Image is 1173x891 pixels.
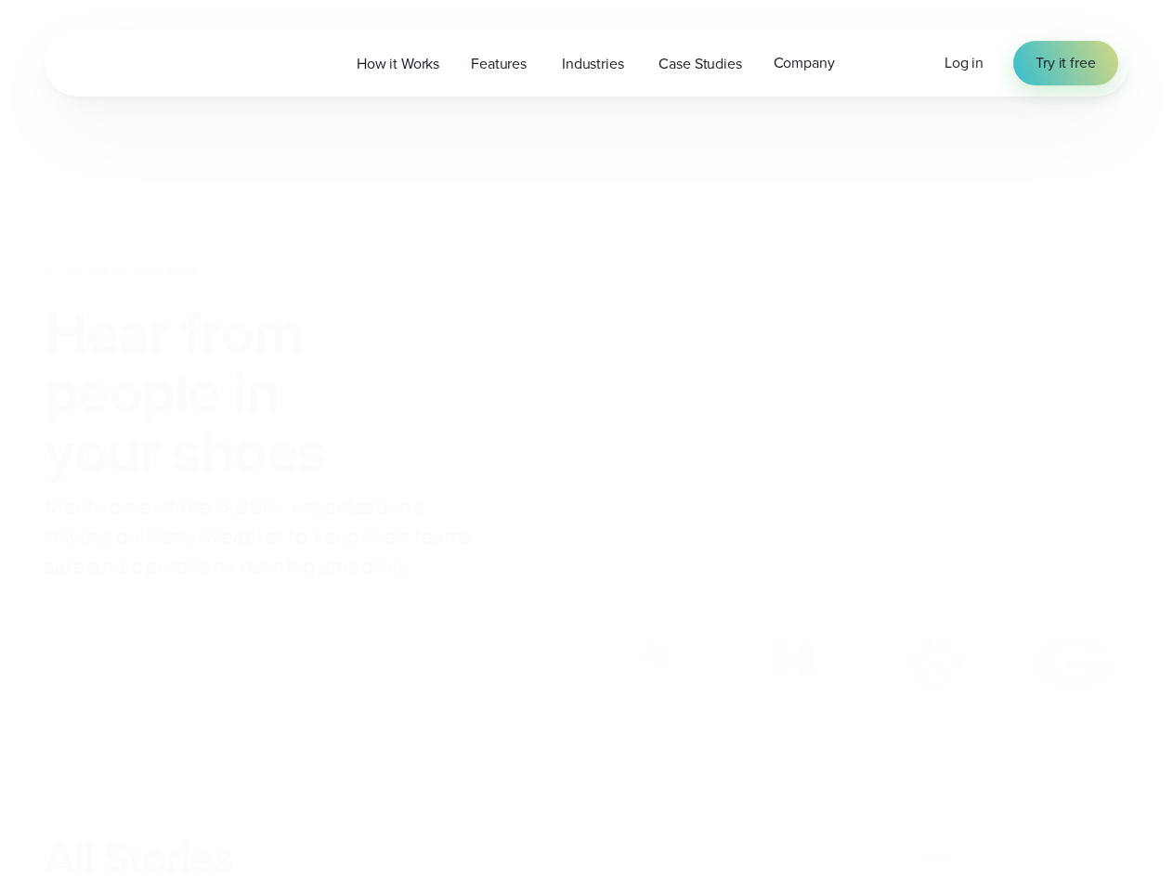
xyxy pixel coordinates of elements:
[562,53,623,75] span: Industries
[1013,41,1117,85] a: Try it free
[1036,52,1095,74] span: Try it free
[945,52,984,74] a: Log in
[341,45,455,83] a: How it Works
[945,52,984,73] span: Log in
[774,52,835,74] span: Company
[643,45,757,83] a: Case Studies
[471,53,527,75] span: Features
[357,53,439,75] span: How it Works
[658,53,741,75] span: Case Studies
